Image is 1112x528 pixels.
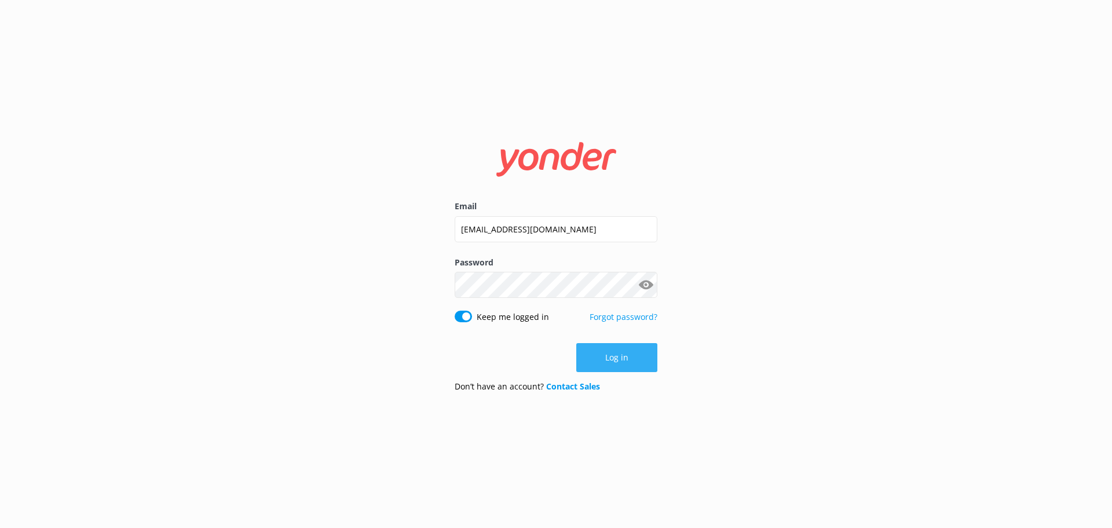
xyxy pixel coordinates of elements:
button: Show password [634,274,657,297]
input: user@emailaddress.com [455,216,657,242]
label: Keep me logged in [477,311,549,323]
label: Email [455,200,657,213]
button: Log in [576,343,657,372]
a: Forgot password? [590,311,657,322]
p: Don’t have an account? [455,380,600,393]
label: Password [455,256,657,269]
a: Contact Sales [546,381,600,392]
